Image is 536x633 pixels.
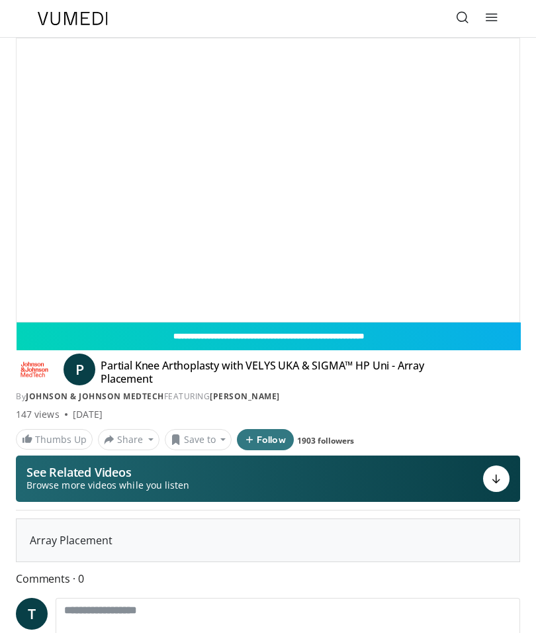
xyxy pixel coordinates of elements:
span: Comments 0 [16,570,520,587]
button: See Related Videos Browse more videos while you listen [16,456,520,502]
img: Johnson & Johnson MedTech [16,359,53,380]
a: P [64,354,95,385]
div: [DATE] [73,408,103,421]
p: See Related Videos [26,465,189,479]
div: By FEATURING [16,391,520,403]
a: [PERSON_NAME] [210,391,280,402]
a: T [16,598,48,630]
button: Follow [237,429,294,450]
img: VuMedi Logo [38,12,108,25]
button: Share [98,429,159,450]
a: Thumbs Up [16,429,93,450]
div: Array Placement [17,519,519,561]
a: Johnson & Johnson MedTech [26,391,164,402]
video-js: Video Player [17,38,519,322]
a: 1903 followers [297,435,354,446]
button: Save to [165,429,232,450]
span: 147 views [16,408,60,421]
h4: Partial Knee Arthoplasty with VELYS UKA & SIGMA™ HP Uni - Array Placement [101,359,459,385]
span: Browse more videos while you listen [26,479,189,492]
